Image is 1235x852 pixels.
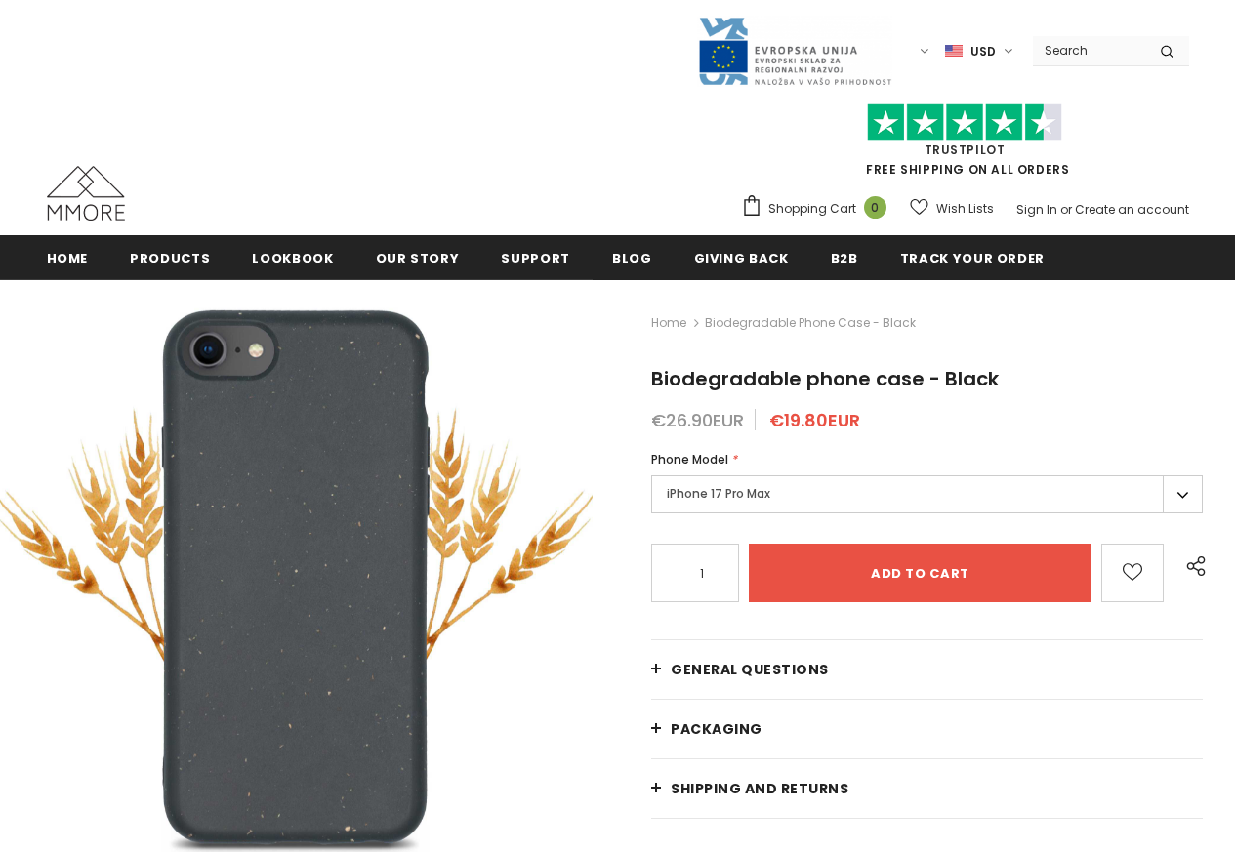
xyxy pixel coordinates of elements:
[376,249,460,267] span: Our Story
[936,199,994,219] span: Wish Lists
[831,235,858,279] a: B2B
[651,365,999,392] span: Biodegradable phone case - Black
[651,700,1203,758] a: PACKAGING
[651,759,1203,818] a: Shipping and returns
[768,199,856,219] span: Shopping Cart
[651,451,728,467] span: Phone Model
[651,408,744,432] span: €26.90EUR
[130,249,210,267] span: Products
[47,235,89,279] a: Home
[694,249,789,267] span: Giving back
[47,166,125,221] img: MMORE Cases
[925,142,1006,158] a: Trustpilot
[1075,201,1189,218] a: Create an account
[612,249,652,267] span: Blog
[769,408,860,432] span: €19.80EUR
[651,640,1203,699] a: General Questions
[651,311,686,335] a: Home
[1033,36,1145,64] input: Search Site
[376,235,460,279] a: Our Story
[671,779,848,798] span: Shipping and returns
[1016,201,1057,218] a: Sign In
[651,475,1203,513] label: iPhone 17 Pro Max
[612,235,652,279] a: Blog
[900,249,1045,267] span: Track your order
[900,235,1045,279] a: Track your order
[694,235,789,279] a: Giving back
[697,42,892,59] a: Javni Razpis
[864,196,886,219] span: 0
[501,235,570,279] a: support
[671,660,829,679] span: General Questions
[1060,201,1072,218] span: or
[831,249,858,267] span: B2B
[945,43,963,60] img: USD
[130,235,210,279] a: Products
[252,249,333,267] span: Lookbook
[501,249,570,267] span: support
[671,719,762,739] span: PACKAGING
[970,42,996,61] span: USD
[697,16,892,87] img: Javni Razpis
[910,191,994,225] a: Wish Lists
[741,112,1189,178] span: FREE SHIPPING ON ALL ORDERS
[705,311,916,335] span: Biodegradable phone case - Black
[749,544,1091,602] input: Add to cart
[252,235,333,279] a: Lookbook
[867,103,1062,142] img: Trust Pilot Stars
[741,194,896,223] a: Shopping Cart 0
[47,249,89,267] span: Home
